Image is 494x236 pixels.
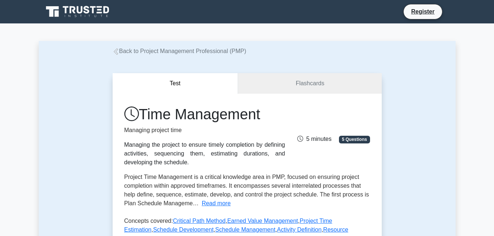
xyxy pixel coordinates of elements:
a: Activity Definition [277,226,322,233]
button: Read more [202,199,231,208]
span: 5 Questions [339,136,370,143]
a: Back to Project Management Professional (PMP) [113,48,246,54]
a: Schedule Development [153,226,214,233]
a: Critical Path Method [173,218,226,224]
button: Test [113,73,238,94]
a: Schedule Management [215,226,276,233]
p: Managing project time [124,126,285,135]
span: Project Time Management is a critical knowledge area in PMP, focused on ensuring project completi... [124,174,369,206]
h1: Time Management [124,105,285,123]
a: Earned Value Management [227,218,298,224]
div: Managing the project to ensure timely completion by defining activities, sequencing them, estimat... [124,141,285,167]
span: 5 minutes [297,136,331,142]
a: Register [407,7,439,16]
a: Flashcards [238,73,381,94]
